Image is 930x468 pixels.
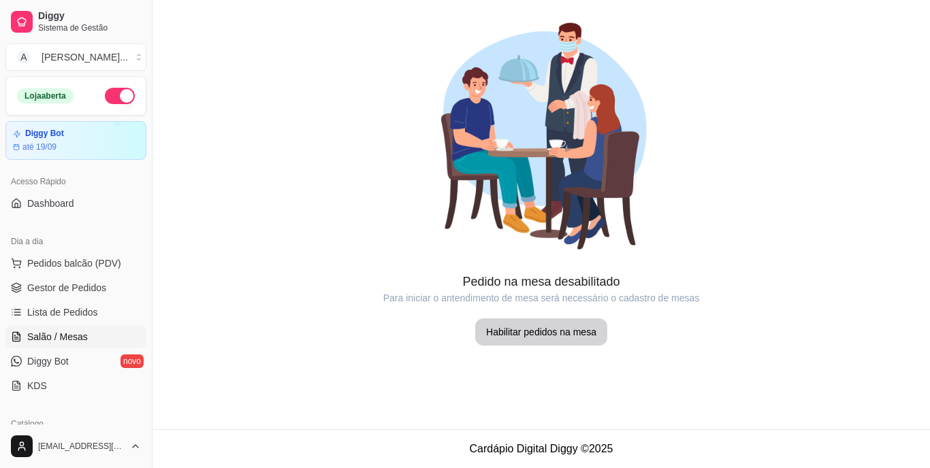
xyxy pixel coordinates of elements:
span: Sistema de Gestão [38,22,141,33]
footer: Cardápio Digital Diggy © 2025 [153,429,930,468]
button: Habilitar pedidos na mesa [475,318,607,346]
button: Select a team [5,44,146,71]
span: A [17,50,31,64]
button: Alterar Status [105,88,135,104]
a: Salão / Mesas [5,326,146,348]
button: Pedidos balcão (PDV) [5,252,146,274]
span: Pedidos balcão (PDV) [27,256,121,270]
div: Loja aberta [17,88,74,103]
button: [EMAIL_ADDRESS][DOMAIN_NAME] [5,430,146,463]
span: [EMAIL_ADDRESS][DOMAIN_NAME] [38,441,125,452]
span: Salão / Mesas [27,330,88,344]
span: Gestor de Pedidos [27,281,106,295]
article: Diggy Bot [25,129,64,139]
div: Catálogo [5,413,146,435]
a: Diggy Botnovo [5,350,146,372]
span: Diggy [38,10,141,22]
article: Pedido na mesa desabilitado [153,272,930,291]
article: até 19/09 [22,141,57,152]
span: Lista de Pedidos [27,305,98,319]
div: Dia a dia [5,231,146,252]
span: Diggy Bot [27,354,69,368]
a: Gestor de Pedidos [5,277,146,299]
a: DiggySistema de Gestão [5,5,146,38]
div: Acesso Rápido [5,171,146,193]
span: Dashboard [27,197,74,210]
a: Lista de Pedidos [5,301,146,323]
a: Dashboard [5,193,146,214]
div: [PERSON_NAME] ... [42,50,128,64]
a: KDS [5,375,146,397]
a: Diggy Botaté 19/09 [5,121,146,160]
article: Para iniciar o antendimento de mesa será necessário o cadastro de mesas [153,291,930,305]
span: KDS [27,379,47,392]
